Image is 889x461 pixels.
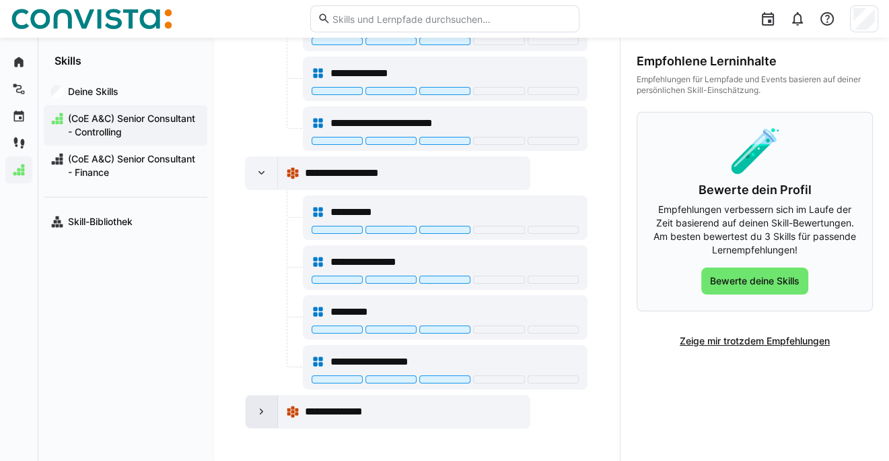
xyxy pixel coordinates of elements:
div: Empfehlungen für Lernpfade und Events basieren auf deiner persönlichen Skill-Einschätzung. [637,74,873,96]
span: Bewerte deine Skills [708,274,802,288]
span: Zeige mir trotzdem Empfehlungen [678,334,832,348]
div: Empfohlene Lerninhalte [637,54,873,69]
button: Zeige mir trotzdem Empfehlungen [671,328,839,355]
input: Skills und Lernpfade durchsuchen… [330,13,571,25]
div: 🧪 [653,129,856,172]
span: (CoE A&C) Senior Consultant - Finance [66,152,201,179]
span: (CoE A&C) Senior Consultant - Controlling [66,112,201,139]
h3: Bewerte dein Profil [653,183,856,197]
p: Empfehlungen verbessern sich im Laufe der Zeit basierend auf deinen Skill-Bewertungen. Am besten ... [653,203,856,257]
button: Bewerte deine Skills [701,268,808,295]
